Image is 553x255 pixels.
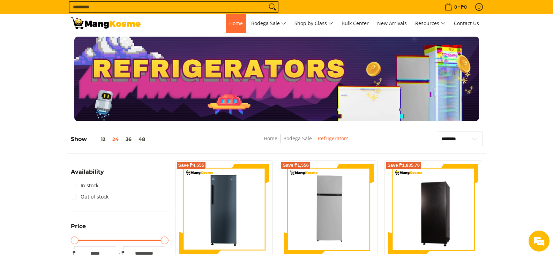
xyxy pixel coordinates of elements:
textarea: Type your message and hit 'Enter' [3,176,133,200]
span: Availability [71,169,104,175]
span: Contact Us [454,20,479,27]
a: Shop by Class [291,14,337,33]
summary: Open [71,169,104,180]
span: ₱0 [460,5,468,9]
button: 24 [109,136,122,142]
a: In stock [71,180,98,191]
a: New Arrivals [374,14,410,33]
span: 0 [453,5,458,9]
span: Resources [415,19,446,28]
span: • [442,3,469,11]
h5: Show [71,136,149,143]
a: Bodega Sale [248,14,290,33]
span: Bulk Center [342,20,369,27]
div: Minimize live chat window [114,3,131,20]
img: Kelvinator 7.3 Cu.Ft. Direct Cool KLC Manual Defrost Standard Refrigerator (Silver) (Class A) [284,164,374,254]
button: 36 [122,136,135,142]
a: Home [264,135,277,142]
span: Save ₱1,556 [283,163,309,167]
span: Save ₱1,835.70 [387,163,420,167]
span: Price [71,224,86,229]
img: Condura 7.3 Cu. Ft. Single Door - Direct Cool Inverter Refrigerator, CSD700SAi (Class A) [388,165,478,253]
a: Out of stock [71,191,109,202]
span: Shop by Class [294,19,333,28]
a: Home [226,14,246,33]
button: 48 [135,136,149,142]
a: Bodega Sale [283,135,312,142]
img: Condura 7.0 Cu. Ft. Upright Freezer Inverter Refrigerator, CUF700MNi (Class A) [179,164,269,254]
span: New Arrivals [377,20,407,27]
span: Home [229,20,243,27]
summary: Open [71,224,86,234]
a: Bulk Center [338,14,372,33]
nav: Main Menu [148,14,483,33]
span: We're online! [40,81,96,151]
span: Save ₱4,555 [178,163,204,167]
span: Bodega Sale [251,19,286,28]
div: Chat with us now [36,39,117,48]
nav: Breadcrumbs [215,134,398,150]
img: Bodega Sale Refrigerator l Mang Kosme: Home Appliances Warehouse Sale [71,17,141,29]
button: 12 [87,136,109,142]
a: Resources [412,14,449,33]
a: Contact Us [450,14,483,33]
button: Search [267,2,278,12]
a: Refrigerators [318,135,349,142]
